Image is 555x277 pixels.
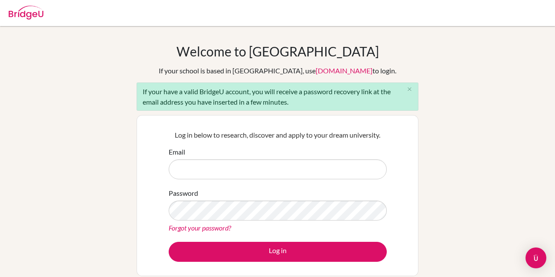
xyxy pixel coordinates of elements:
[401,83,418,96] button: Close
[526,247,546,268] div: Open Intercom Messenger
[406,86,413,92] i: close
[169,147,185,157] label: Email
[176,43,379,59] h1: Welcome to [GEOGRAPHIC_DATA]
[169,224,231,232] a: Forgot your password?
[169,242,387,262] button: Log in
[169,188,198,198] label: Password
[169,130,387,140] p: Log in below to research, discover and apply to your dream university.
[137,82,418,111] div: If your have a valid BridgeU account, you will receive a password recovery link at the email addr...
[316,66,372,75] a: [DOMAIN_NAME]
[159,66,396,76] div: If your school is based in [GEOGRAPHIC_DATA], use to login.
[9,6,43,20] img: Bridge-U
